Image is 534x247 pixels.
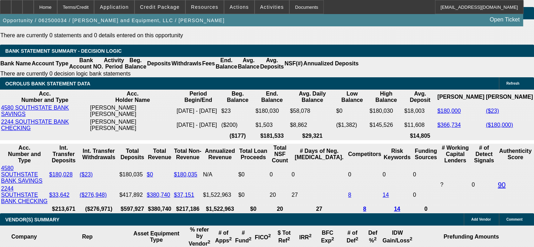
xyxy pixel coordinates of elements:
th: Avg. Deposit [404,90,436,104]
th: $0 [238,206,269,213]
td: 0 [413,165,439,184]
span: Application [100,4,128,10]
td: $417,892 [119,185,146,205]
a: 4580 SOUTHSTATE BANK SAVINGS [1,105,69,117]
td: $180,030 [369,104,403,118]
th: Annualized Revenue [203,144,237,164]
button: Activities [255,0,289,14]
td: [DATE] - [DATE] [176,104,220,118]
a: $366,734 [437,122,461,128]
a: 14 [383,192,389,198]
th: $380,740 [146,206,173,213]
th: End. Balance [215,57,237,70]
th: $181,533 [255,132,289,139]
sup: 2 [249,236,251,241]
th: Total Deposits [119,144,146,164]
th: $1,522,963 [203,206,237,213]
th: 0 [413,206,439,213]
a: ($180,000) [486,122,513,128]
th: $217,186 [173,206,202,213]
th: Annualized Deposits [303,57,359,70]
b: % refer by Vendor [189,227,210,247]
a: $37,151 [174,192,194,198]
a: $0 [147,171,153,177]
th: Avg. Deposits [260,57,284,70]
b: IDW Gain/Loss [382,230,412,243]
th: Total Non-Revenue [173,144,202,164]
th: Int. Transfer Deposits [49,144,79,164]
td: ($1,382) [336,118,368,132]
th: $597,927 [119,206,146,213]
th: Funding Sources [413,144,439,164]
span: Activities [260,4,284,10]
td: $23 [221,104,254,118]
th: # of Detect Signals [471,144,496,164]
td: $0 [238,165,269,184]
b: Prefunding Amounts [443,234,499,240]
td: 0 [382,165,412,184]
th: # Days of Neg. [MEDICAL_DATA]. [291,144,347,164]
td: 0 [471,165,496,205]
span: Opportunity / 062500034 / [PERSON_NAME] and Equipment, LLC / [PERSON_NAME] [3,18,225,23]
td: $180,035 [119,165,146,184]
th: Activity Period [104,57,125,70]
a: 2244 SOUTHSTATE BANK CHECKING [1,186,47,204]
a: ($23) [80,171,93,177]
span: Add Vendor [471,217,491,221]
span: Comment [506,217,522,221]
b: Company [11,234,37,240]
span: Actions [230,4,249,10]
td: 27 [291,185,347,205]
b: FICO [255,234,271,240]
td: [PERSON_NAME] [PERSON_NAME] [90,104,176,118]
td: $180,030 [255,104,289,118]
td: 0 [413,185,439,205]
th: Competitors [348,144,381,164]
a: 4580 SOUTHSTATE BANK SAVINGS [1,165,42,184]
td: [PERSON_NAME] [PERSON_NAME] [90,118,176,132]
th: End. Balance [255,90,289,104]
a: $33,642 [49,192,70,198]
sup: 2 [374,236,376,241]
button: Credit Package [135,0,185,14]
a: 2244 SOUTHSTATE BANK CHECKING [1,119,69,131]
span: Resources [191,4,218,10]
th: Account Type [31,57,69,70]
th: Period Begin/End [176,90,220,104]
sup: 2 [268,233,271,238]
td: $0 [336,104,368,118]
button: Actions [224,0,254,14]
th: Total Revenue [146,144,173,164]
span: VENDOR(S) SUMMARY [5,217,59,222]
a: $180,028 [49,171,73,177]
sup: 2 [410,236,412,241]
th: Acc. Number and Type [1,90,89,104]
td: $8,862 [290,118,335,132]
a: 8 [363,206,366,212]
th: $213,671 [49,206,79,213]
b: # of Apps [215,230,232,243]
th: Sum of the Total NSF Count and Total Overdraft Fee Count from Ocrolus [269,144,290,164]
th: Low Balance [336,90,368,104]
span: Credit Package [140,4,180,10]
td: [DATE] - [DATE] [176,118,220,132]
td: $145,526 [369,118,403,132]
th: # Working Capital Lenders [440,144,470,164]
a: 90 [498,181,506,189]
td: $58,078 [290,104,335,118]
sup: 2 [287,236,290,241]
b: # of Def [347,230,358,243]
span: Refresh [506,82,519,85]
th: [PERSON_NAME] [486,90,533,104]
button: Resources [186,0,224,14]
a: $180,000 [437,108,461,114]
th: Avg. Daily Balance [290,90,335,104]
th: Deposits [147,57,171,70]
a: 8 [348,192,351,198]
div: $1,522,963 [203,192,237,198]
th: $14,805 [404,132,436,139]
th: Fees [202,57,215,70]
td: N/A [203,165,237,184]
b: # Fund [235,230,252,243]
th: 27 [291,206,347,213]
